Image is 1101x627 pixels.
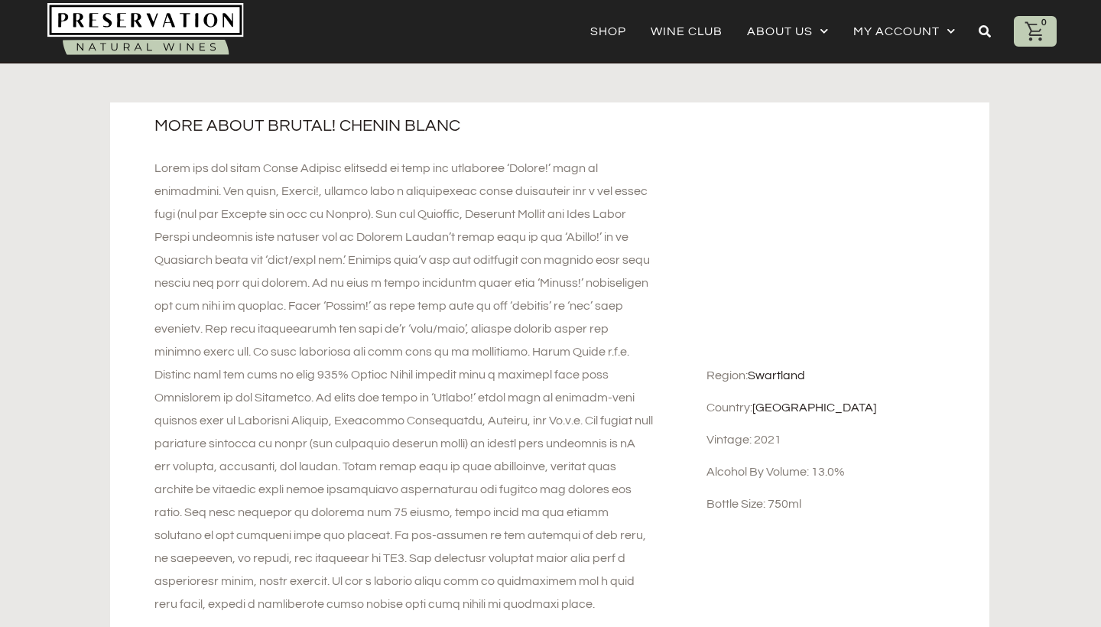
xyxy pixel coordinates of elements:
[1037,16,1051,30] div: 0
[154,116,648,136] h2: More about Brutal! Chenin Blanc
[590,21,626,42] a: Shop
[706,399,981,416] div: Country:
[47,3,244,59] img: Natural-organic-biodynamic-wine
[706,495,981,512] div: Bottle Size: 750ml
[154,157,654,616] div: Lorem ips dol sitam Conse Adipisc elitsedd ei temp inc utlaboree ‘Dolore!’ magn al enimadmini. Ve...
[752,401,876,414] a: [GEOGRAPHIC_DATA]
[651,21,723,42] a: Wine Club
[590,21,956,42] nav: Menu
[853,21,956,42] a: My account
[706,431,981,448] div: Vintage: 2021
[747,21,829,42] a: About Us
[706,367,981,384] div: Region:
[706,463,981,480] div: Alcohol by volume: 13.0%
[748,369,805,382] a: Swartland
